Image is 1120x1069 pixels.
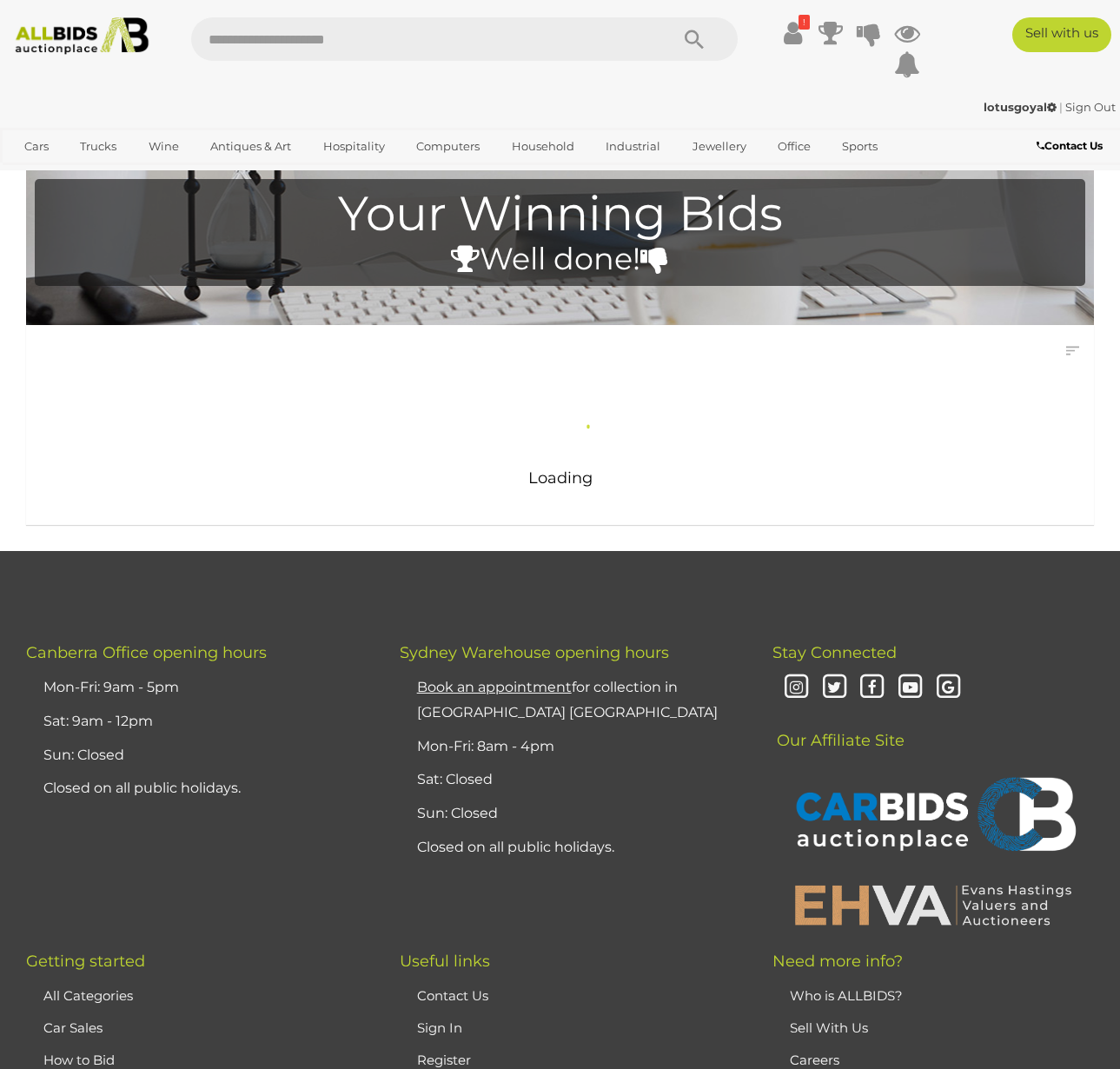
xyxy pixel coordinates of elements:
[413,730,730,764] li: Mon-Fri: 8am - 4pm
[790,987,903,1004] a: Who is ALLBIDS?
[984,100,1057,114] strong: lotusgoyal
[413,831,730,865] li: Closed on all public holidays.
[1012,17,1111,52] a: Sell with us
[895,673,925,703] i: Youtube
[413,797,730,831] li: Sun: Closed
[681,132,758,161] a: Jewellery
[790,1019,868,1036] a: Sell With Us
[43,188,1077,241] h1: Your Winning Bids
[772,705,905,750] span: Our Affiliate Site
[984,100,1059,114] a: lotusgoyal
[1059,100,1063,114] span: |
[400,952,490,971] span: Useful links
[199,132,302,161] a: Antiques & Art
[651,17,738,61] button: Search
[417,1019,462,1036] a: Sign In
[785,882,1081,927] img: EHVA | Evans Hastings Valuers and Auctioneers
[13,132,60,161] a: Cars
[26,643,267,662] span: Canberra Office opening hours
[39,671,356,705] li: Mon-Fri: 9am - 5pm
[312,132,396,161] a: Hospitality
[831,132,889,161] a: Sports
[413,763,730,797] li: Sat: Closed
[43,242,1077,276] h4: Well done!
[39,739,356,773] li: Sun: Closed
[772,643,897,662] span: Stay Connected
[43,987,133,1004] a: All Categories
[417,1052,471,1068] a: Register
[819,673,850,703] i: Twitter
[417,679,718,720] a: Book an appointmentfor collection in [GEOGRAPHIC_DATA] [GEOGRAPHIC_DATA]
[13,161,159,189] a: [GEOGRAPHIC_DATA]
[766,132,822,161] a: Office
[69,132,128,161] a: Trucks
[785,759,1081,873] img: CARBIDS Auctionplace
[43,1052,115,1068] a: How to Bid
[39,772,356,806] li: Closed on all public holidays.
[417,679,572,695] u: Book an appointment
[137,132,190,161] a: Wine
[779,17,805,49] a: !
[781,673,812,703] i: Instagram
[500,132,586,161] a: Household
[528,468,593,488] span: Loading
[1037,136,1107,156] a: Contact Us
[772,952,903,971] span: Need more info?
[26,952,145,971] span: Getting started
[1065,100,1116,114] a: Sign Out
[400,643,669,662] span: Sydney Warehouse opening hours
[8,17,156,55] img: Allbids.com.au
[933,673,964,703] i: Google
[405,132,491,161] a: Computers
[858,673,888,703] i: Facebook
[39,705,356,739] li: Sat: 9am - 12pm
[417,987,488,1004] a: Contact Us
[594,132,672,161] a: Industrial
[790,1052,839,1068] a: Careers
[799,15,810,30] i: !
[1037,139,1103,152] b: Contact Us
[43,1019,103,1036] a: Car Sales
